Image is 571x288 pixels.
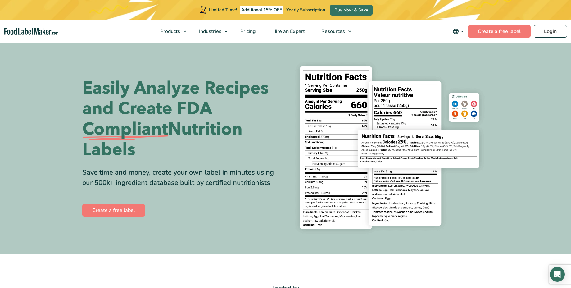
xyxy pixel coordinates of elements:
span: Limited Time! [209,7,237,13]
a: Pricing [232,20,263,43]
span: Hire an Expert [270,28,306,35]
span: Yearly Subscription [286,7,325,13]
span: Compliant [82,119,168,139]
a: Resources [313,20,354,43]
div: Open Intercom Messenger [550,267,565,282]
span: Pricing [238,28,256,35]
a: Create a free label [82,204,145,217]
a: Industries [191,20,231,43]
h1: Easily Analyze Recipes and Create FDA Nutrition Labels [82,78,281,160]
a: Buy Now & Save [330,5,373,16]
span: Products [158,28,181,35]
span: Resources [319,28,346,35]
a: Create a free label [468,25,531,38]
a: Login [534,25,567,38]
span: Additional 15% OFF [240,6,283,14]
a: Products [152,20,189,43]
div: Save time and money, create your own label in minutes using our 500k+ ingredient database built b... [82,167,281,188]
a: Hire an Expert [264,20,312,43]
span: Industries [197,28,222,35]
